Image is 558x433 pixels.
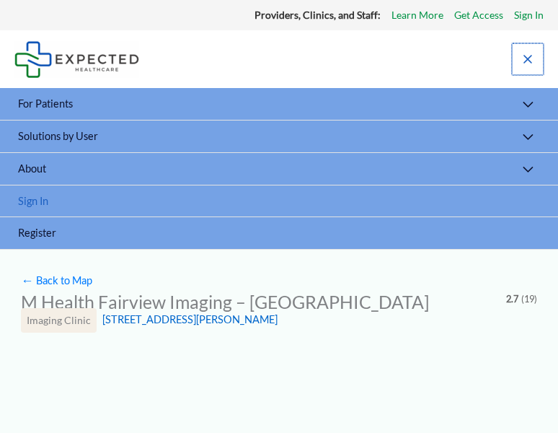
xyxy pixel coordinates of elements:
[18,195,48,207] span: Sign In
[521,291,537,308] span: (19)
[21,271,92,290] a: ←Back to Map
[102,313,278,325] a: [STREET_ADDRESS][PERSON_NAME]
[14,41,139,78] img: Expected Healthcare Logo - side, dark font, small
[254,9,381,21] strong: Providers, Clinics, and Staff:
[21,291,429,314] h2: M Health Fairview Imaging – [GEOGRAPHIC_DATA]
[18,97,73,110] span: For Patients
[391,6,443,25] a: Learn More
[18,130,98,142] span: Solutions by User
[18,227,56,239] span: Register
[454,6,503,25] a: Get Access
[21,274,34,287] span: ←
[21,308,97,333] div: Imaging Clinic
[513,88,544,123] button: Toggle menu
[18,162,46,175] span: About
[506,291,518,308] span: 2.7
[513,121,544,155] button: Toggle menu
[514,6,544,25] a: Sign In
[513,153,544,188] button: Toggle menu
[512,43,544,75] button: Main menu toggle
